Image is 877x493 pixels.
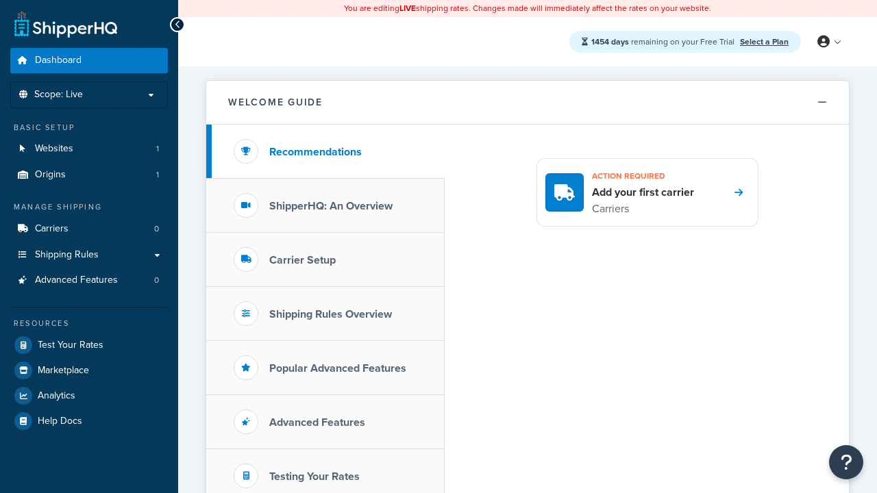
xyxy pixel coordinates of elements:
[10,268,168,293] li: Advanced Features
[35,275,118,286] span: Advanced Features
[399,2,416,14] b: LIVE
[10,268,168,293] a: Advanced Features0
[228,97,323,108] h2: Welcome Guide
[154,275,159,286] span: 0
[35,143,73,155] span: Websites
[592,185,694,200] h4: Add your first carrier
[206,81,849,125] button: Welcome Guide
[591,36,629,48] strong: 1454 days
[38,416,82,427] span: Help Docs
[592,200,694,218] p: Carriers
[10,162,168,188] li: Origins
[269,416,365,429] h3: Advanced Features
[10,201,168,213] div: Manage Shipping
[10,242,168,268] a: Shipping Rules
[35,249,99,261] span: Shipping Rules
[10,216,168,242] a: Carriers0
[35,169,66,181] span: Origins
[829,445,863,479] button: Open Resource Center
[156,143,159,155] span: 1
[10,358,168,383] a: Marketplace
[10,216,168,242] li: Carriers
[38,365,89,377] span: Marketplace
[34,89,83,101] span: Scope: Live
[592,167,694,185] h3: Action required
[740,36,789,48] a: Select a Plan
[269,308,392,320] h3: Shipping Rules Overview
[10,409,168,433] a: Help Docs
[269,470,360,483] h3: Testing Your Rates
[35,223,69,235] span: Carriers
[591,36,737,48] span: remaining on your Free Trial
[10,48,168,73] a: Dashboard
[10,122,168,134] div: Basic Setup
[269,254,336,266] h3: Carrier Setup
[10,162,168,188] a: Origins1
[269,146,362,158] h3: Recommendations
[38,340,103,351] span: Test Your Rates
[10,136,168,162] li: Websites
[38,390,75,402] span: Analytics
[10,318,168,329] div: Resources
[10,383,168,408] a: Analytics
[10,136,168,162] a: Websites1
[154,223,159,235] span: 0
[269,200,393,212] h3: ShipperHQ: An Overview
[269,362,406,375] h3: Popular Advanced Features
[35,55,82,66] span: Dashboard
[10,333,168,357] a: Test Your Rates
[156,169,159,181] span: 1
